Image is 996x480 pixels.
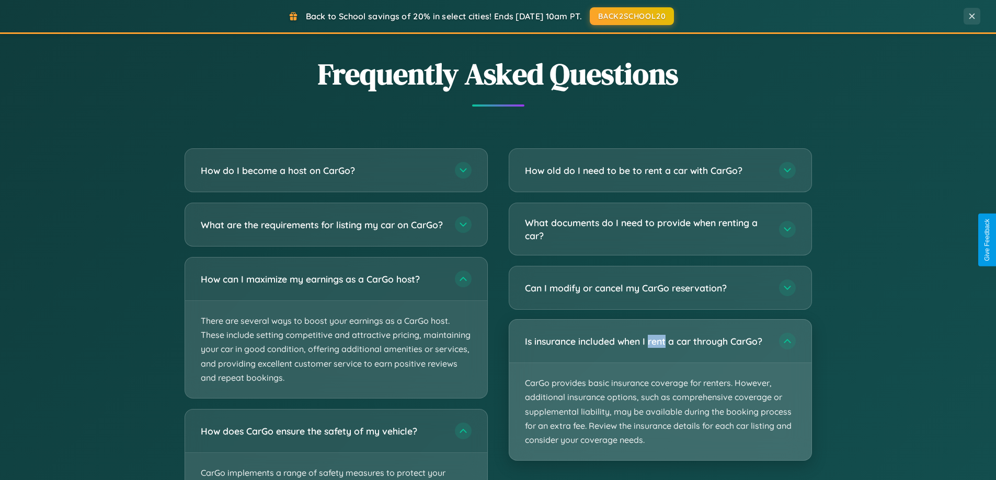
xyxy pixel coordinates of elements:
h3: What documents do I need to provide when renting a car? [525,216,769,242]
h3: How does CarGo ensure the safety of my vehicle? [201,425,444,438]
h3: What are the requirements for listing my car on CarGo? [201,218,444,231]
h3: Can I modify or cancel my CarGo reservation? [525,282,769,295]
h3: Is insurance included when I rent a car through CarGo? [525,335,769,348]
span: Back to School savings of 20% in select cities! Ends [DATE] 10am PT. [306,11,582,21]
div: Give Feedback [983,219,991,261]
p: CarGo provides basic insurance coverage for renters. However, additional insurance options, such ... [509,363,811,460]
h3: How do I become a host on CarGo? [201,164,444,177]
h2: Frequently Asked Questions [185,54,812,94]
h3: How can I maximize my earnings as a CarGo host? [201,273,444,286]
h3: How old do I need to be to rent a car with CarGo? [525,164,769,177]
button: BACK2SCHOOL20 [590,7,674,25]
p: There are several ways to boost your earnings as a CarGo host. These include setting competitive ... [185,301,487,398]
